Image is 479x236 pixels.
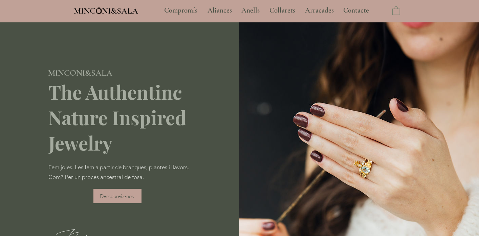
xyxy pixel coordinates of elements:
font: Fem joies. Les fem a partir de branques, plantes i llavors. Com? Per un procés ancestral de fosa. [48,164,189,180]
font: Nature Inspired Jewelry [48,104,186,155]
font: MINCONI&SALA [48,68,112,78]
img: Minconi Sala [96,7,102,14]
nav: Lloc [143,2,391,19]
font: Descobreix-nos [100,193,134,199]
font: Aliances [208,6,232,15]
a: MINCONI&SALA [74,4,138,16]
a: Compromís [159,2,202,19]
a: Descobreix-nos [93,189,141,203]
font: Collarets [269,6,295,15]
a: Arracades [300,2,338,19]
font: The Authentinc [48,79,182,104]
font: MINCONI&SALA [74,6,138,16]
font: Anells [241,6,260,15]
a: Contacte [338,2,374,19]
a: Anells [236,2,264,19]
font: Compromís [164,6,197,15]
a: Collarets [264,2,300,19]
a: MINCONI&SALA [48,66,112,78]
font: Contacte [343,6,369,15]
font: Arracades [305,6,334,15]
a: Aliances [202,2,236,19]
